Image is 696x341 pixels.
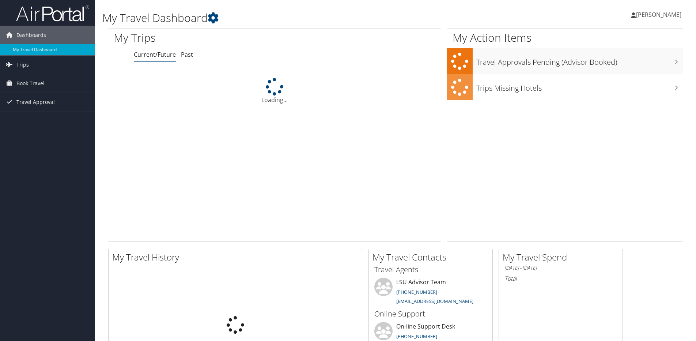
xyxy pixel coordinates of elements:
[102,10,493,26] h1: My Travel Dashboard
[636,11,681,19] span: [PERSON_NAME]
[447,48,683,74] a: Travel Approvals Pending (Advisor Booked)
[371,278,491,308] li: LSU Advisor Team
[372,251,492,263] h2: My Travel Contacts
[396,289,437,295] a: [PHONE_NUMBER]
[374,265,487,275] h3: Travel Agents
[631,4,689,26] a: [PERSON_NAME]
[503,251,623,263] h2: My Travel Spend
[16,93,55,111] span: Travel Approval
[504,274,617,282] h6: Total
[396,333,437,340] a: [PHONE_NUMBER]
[134,50,176,59] a: Current/Future
[447,30,683,45] h1: My Action Items
[374,309,487,319] h3: Online Support
[181,50,193,59] a: Past
[447,74,683,100] a: Trips Missing Hotels
[112,251,362,263] h2: My Travel History
[16,5,89,22] img: airportal-logo.png
[396,298,473,304] a: [EMAIL_ADDRESS][DOMAIN_NAME]
[114,30,297,45] h1: My Trips
[16,56,29,74] span: Trips
[476,79,683,93] h3: Trips Missing Hotels
[16,26,46,44] span: Dashboards
[16,74,45,93] span: Book Travel
[108,78,441,104] div: Loading...
[476,53,683,67] h3: Travel Approvals Pending (Advisor Booked)
[504,265,617,271] h6: [DATE] - [DATE]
